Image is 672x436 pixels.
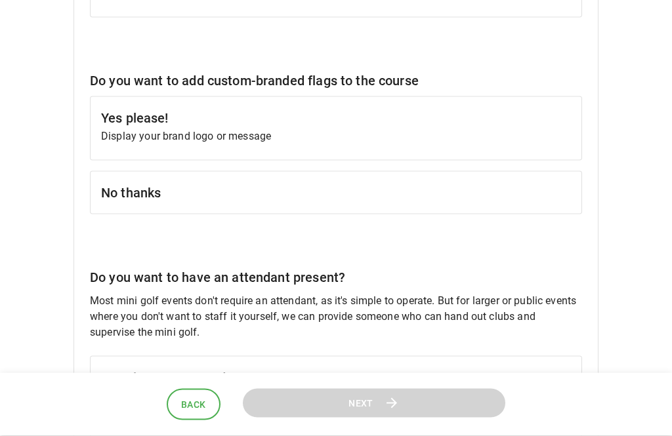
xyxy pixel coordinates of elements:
[101,367,571,388] h6: Yes please - 1 attendant
[90,70,582,91] h6: Do you want to add custom-branded flags to the course
[101,108,571,129] h6: Yes please!
[243,389,505,418] button: Next
[181,397,206,413] span: Back
[90,267,582,288] h6: Do you want to have an attendant present?
[348,395,373,412] span: Next
[101,182,571,203] h6: No thanks
[167,389,220,421] button: Back
[90,293,582,340] p: Most mini golf events don't require an attendant, as it's simple to operate. But for larger or pu...
[101,129,571,144] p: Display your brand logo or message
